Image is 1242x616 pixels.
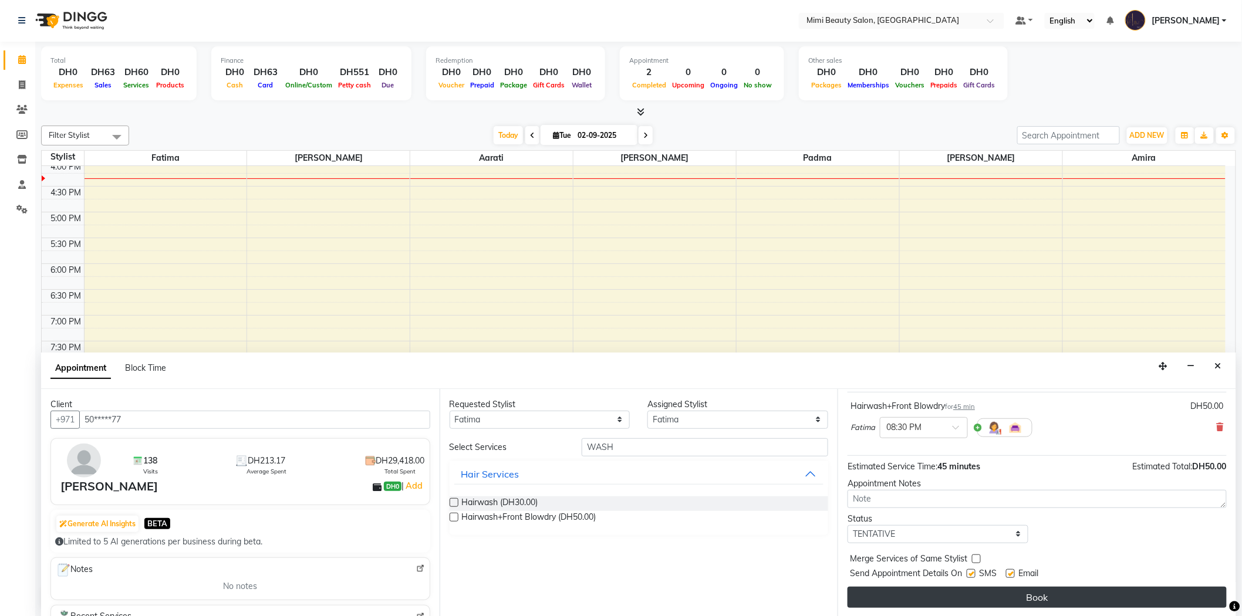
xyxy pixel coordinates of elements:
[42,151,84,163] div: Stylist
[629,81,669,89] span: Completed
[385,467,416,476] span: Total Spent
[255,81,276,89] span: Card
[707,66,741,79] div: 0
[1127,127,1167,144] button: ADD NEW
[848,478,1227,490] div: Appointment Notes
[221,66,249,79] div: DH0
[92,81,114,89] span: Sales
[60,478,158,495] div: [PERSON_NAME]
[1193,461,1227,472] span: DH50.00
[67,444,101,478] img: avatar
[49,187,84,199] div: 4:30 PM
[120,66,153,79] div: DH60
[49,130,90,140] span: Filter Stylist
[741,66,775,79] div: 0
[1191,400,1224,412] div: DH50.00
[582,438,828,456] input: Search by service name
[454,463,824,485] button: Hair Services
[50,81,86,89] span: Expenses
[1152,15,1220,27] span: [PERSON_NAME]
[376,455,425,467] span: DH29,418.00
[143,455,157,467] span: 138
[79,411,430,429] input: Search by Name/Mobile/Email/Code
[530,66,568,79] div: DH0
[669,66,707,79] div: 0
[574,127,633,144] input: 2025-09-02
[1125,10,1146,31] img: Loriene
[850,567,962,582] span: Send Appointment Details On
[851,422,875,434] span: Fatima
[707,81,741,89] span: Ongoing
[55,536,426,548] div: Limited to 5 AI generations per business during beta.
[462,496,538,511] span: Hairwash (DH30.00)
[497,81,530,89] span: Package
[49,341,84,354] div: 7:30 PM
[153,66,187,79] div: DH0
[892,81,927,89] span: Vouchers
[86,66,120,79] div: DH63
[961,81,998,89] span: Gift Cards
[979,567,997,582] span: SMS
[85,151,247,165] span: Fatima
[1008,421,1022,435] img: Interior.png
[953,402,975,411] span: 45 min
[49,290,84,302] div: 6:30 PM
[49,238,84,251] div: 5:30 PM
[808,81,845,89] span: Packages
[573,151,736,165] span: [PERSON_NAME]
[808,56,998,66] div: Other sales
[221,56,402,66] div: Finance
[224,81,246,89] span: Cash
[987,421,1001,435] img: Hairdresser.png
[121,81,153,89] span: Services
[436,81,467,89] span: Voucher
[379,81,397,89] span: Due
[50,56,187,66] div: Total
[961,66,998,79] div: DH0
[410,151,573,165] span: Aarati
[550,131,574,140] span: Tue
[851,400,975,412] div: Hairwash+Front Blowdry
[450,398,630,411] div: Requested Stylist
[143,467,158,476] span: Visits
[1130,131,1165,140] span: ADD NEW
[282,66,335,79] div: DH0
[850,553,967,567] span: Merge Services of Same Stylist
[56,563,93,578] span: Notes
[467,81,497,89] span: Prepaid
[808,66,845,79] div: DH0
[937,461,980,472] span: 45 minutes
[629,56,775,66] div: Appointment
[1063,151,1226,165] span: Amira
[927,66,961,79] div: DH0
[248,455,286,467] span: DH213.17
[647,398,828,411] div: Assigned Stylist
[335,81,374,89] span: Petty cash
[49,316,84,328] div: 7:00 PM
[461,467,519,481] div: Hair Services
[1210,357,1227,375] button: Close
[384,482,401,491] span: DH0
[900,151,1062,165] span: [PERSON_NAME]
[737,151,899,165] span: Padma
[404,479,424,493] a: Add
[945,402,975,411] small: for
[56,516,139,532] button: Generate AI Insights
[247,151,410,165] span: [PERSON_NAME]
[374,66,402,79] div: DH0
[30,4,110,37] img: logo
[569,81,595,89] span: Wallet
[144,518,170,529] span: BETA
[335,66,374,79] div: DH551
[568,66,596,79] div: DH0
[50,398,430,411] div: Client
[848,587,1227,608] button: Book
[741,81,775,89] span: No show
[436,56,596,66] div: Redemption
[282,81,335,89] span: Online/Custom
[497,66,530,79] div: DH0
[1017,126,1120,144] input: Search Appointment
[1133,461,1193,472] span: Estimated Total:
[927,81,961,89] span: Prepaids
[848,513,1028,525] div: Status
